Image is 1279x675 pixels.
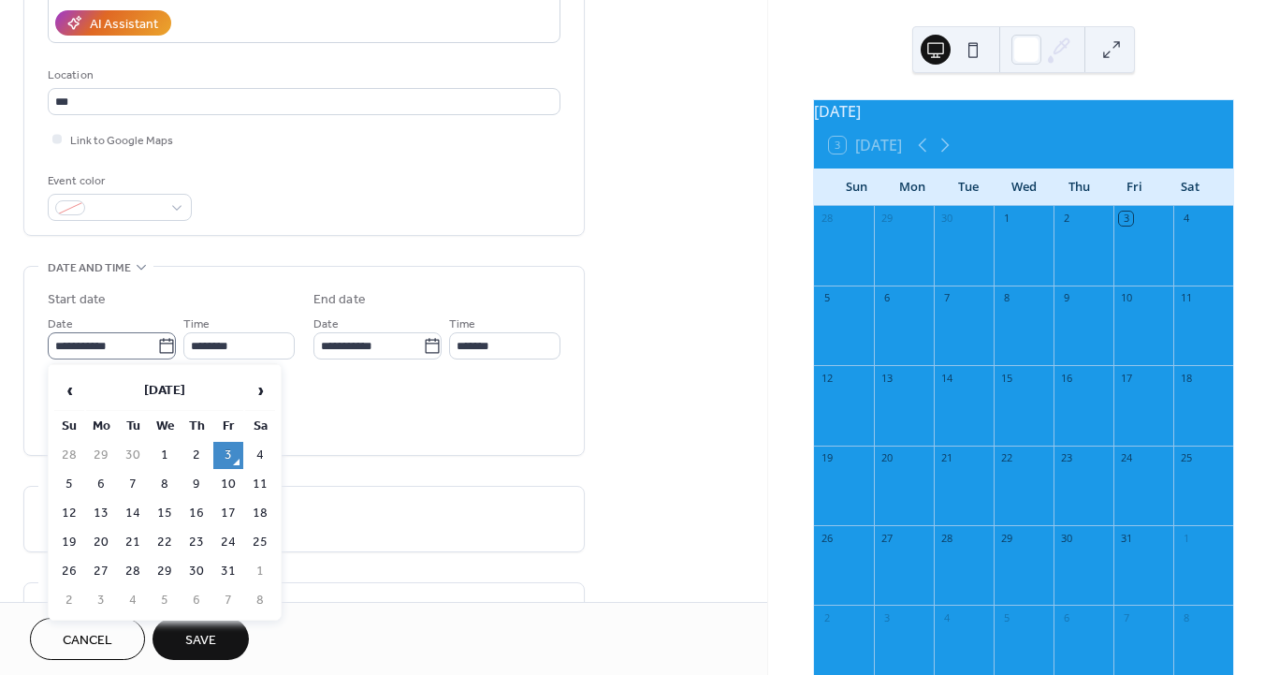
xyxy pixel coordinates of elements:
[1107,169,1162,206] div: Fri
[118,558,148,585] td: 28
[86,471,116,498] td: 6
[182,587,211,614] td: 6
[63,631,112,651] span: Cancel
[879,531,894,545] div: 27
[48,258,131,278] span: Date and time
[999,451,1013,465] div: 22
[86,529,116,556] td: 20
[245,587,275,614] td: 8
[1059,371,1073,385] div: 16
[1059,451,1073,465] div: 23
[90,15,158,35] div: AI Assistant
[213,558,243,585] td: 31
[449,315,475,334] span: Time
[213,413,243,440] th: Fr
[150,587,180,614] td: 5
[1119,451,1133,465] div: 24
[182,413,211,440] th: Th
[1179,531,1193,545] div: 1
[48,171,188,191] div: Event color
[54,471,84,498] td: 5
[55,10,171,36] button: AI Assistant
[999,531,1013,545] div: 29
[879,371,894,385] div: 13
[1052,169,1107,206] div: Thu
[879,610,894,624] div: 3
[820,371,834,385] div: 12
[879,212,894,226] div: 29
[182,471,211,498] td: 9
[70,131,173,151] span: Link to Google Maps
[55,372,83,409] span: ‹
[1059,291,1073,305] div: 9
[54,413,84,440] th: Su
[1059,531,1073,545] div: 30
[48,315,73,334] span: Date
[1179,451,1193,465] div: 25
[150,500,180,527] td: 15
[1179,610,1193,624] div: 8
[118,529,148,556] td: 21
[182,442,211,469] td: 2
[1059,212,1073,226] div: 2
[313,290,366,310] div: End date
[118,500,148,527] td: 14
[820,610,834,624] div: 2
[213,500,243,527] td: 17
[54,500,84,527] td: 12
[182,558,211,585] td: 30
[150,413,180,440] th: We
[1119,371,1133,385] div: 17
[245,558,275,585] td: 1
[1119,610,1133,624] div: 7
[940,169,996,206] div: Tue
[1119,291,1133,305] div: 10
[48,66,557,85] div: Location
[999,371,1013,385] div: 15
[213,442,243,469] td: 3
[820,291,834,305] div: 5
[245,529,275,556] td: 25
[213,529,243,556] td: 24
[48,290,106,310] div: Start date
[1179,291,1193,305] div: 11
[118,442,148,469] td: 30
[86,413,116,440] th: Mo
[150,442,180,469] td: 1
[150,529,180,556] td: 22
[829,169,884,206] div: Sun
[885,169,940,206] div: Mon
[118,471,148,498] td: 7
[879,291,894,305] div: 6
[939,531,953,545] div: 28
[313,315,339,334] span: Date
[939,371,953,385] div: 14
[183,315,210,334] span: Time
[54,529,84,556] td: 19
[118,413,148,440] th: Tu
[245,500,275,527] td: 18
[86,371,243,411] th: [DATE]
[150,558,180,585] td: 29
[939,451,953,465] div: 21
[86,587,116,614] td: 3
[879,451,894,465] div: 20
[999,610,1013,624] div: 5
[54,587,84,614] td: 2
[213,587,243,614] td: 7
[86,558,116,585] td: 27
[820,212,834,226] div: 28
[1059,610,1073,624] div: 6
[814,100,1233,123] div: [DATE]
[118,587,148,614] td: 4
[996,169,1051,206] div: Wed
[54,442,84,469] td: 28
[30,618,145,660] button: Cancel
[246,372,274,409] span: ›
[939,291,953,305] div: 7
[86,442,116,469] td: 29
[820,531,834,545] div: 26
[1119,212,1133,226] div: 3
[939,610,953,624] div: 4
